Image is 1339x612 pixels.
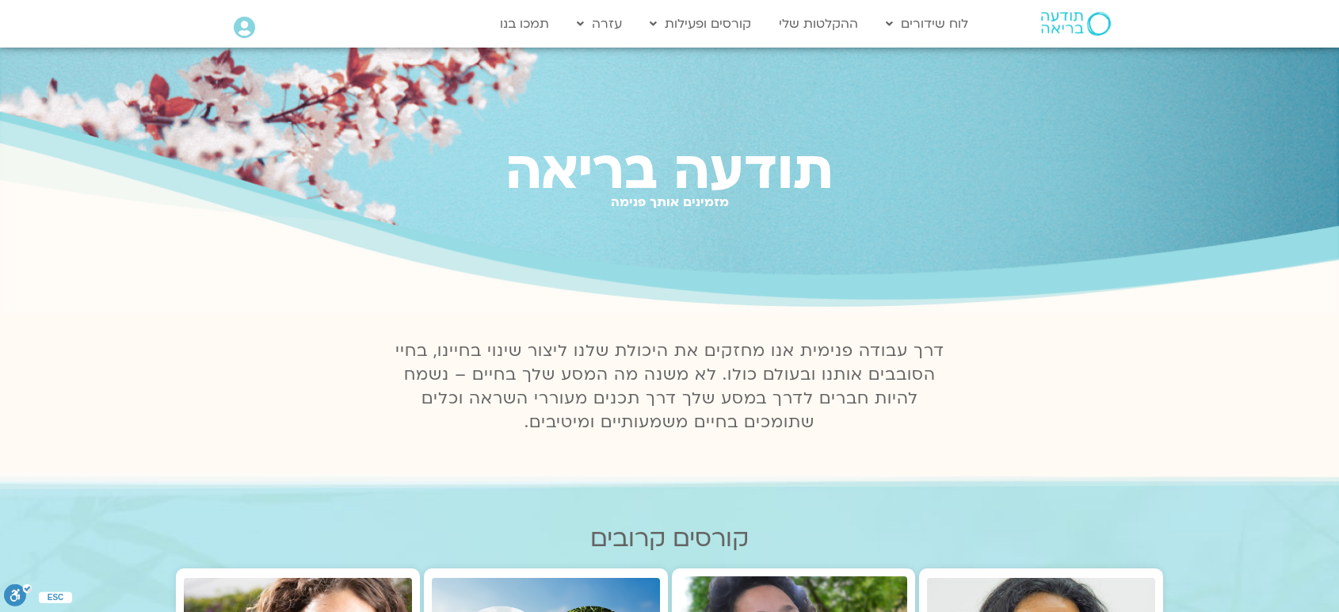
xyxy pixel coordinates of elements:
[492,9,557,39] a: תמכו בנו
[386,339,953,434] p: דרך עבודה פנימית אנו מחזקים את היכולת שלנו ליצור שינוי בחיינו, בחיי הסובבים אותנו ובעולם כולו. לא...
[1041,12,1111,36] img: תודעה בריאה
[569,9,630,39] a: עזרה
[878,9,976,39] a: לוח שידורים
[642,9,759,39] a: קורסים ופעילות
[771,9,866,39] a: ההקלטות שלי
[176,525,1163,553] h2: קורסים קרובים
